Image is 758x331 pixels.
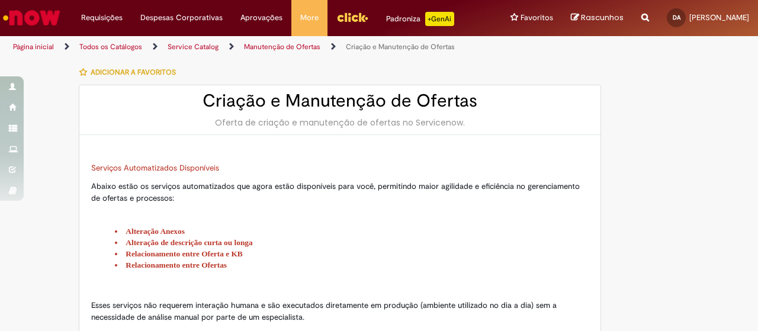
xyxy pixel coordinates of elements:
[126,249,242,258] a: Relacionamento entre Oferta e KB
[1,6,62,30] img: ServiceNow
[571,12,624,24] a: Rascunhos
[581,12,624,23] span: Rascunhos
[244,42,320,52] a: Manutenção de Ofertas
[91,163,219,173] span: Serviços Automatizados Disponíveis
[79,42,142,52] a: Todos os Catálogos
[346,42,455,52] a: Criação e Manutenção de Ofertas
[336,8,368,26] img: click_logo_yellow_360x200.png
[13,42,54,52] a: Página inicial
[91,300,557,322] span: Esses serviços não requerem interação humana e são executados diretamente em produção (ambiente u...
[300,12,319,24] span: More
[91,117,589,128] div: Oferta de criação e manutenção de ofertas no Servicenow.
[521,12,553,24] span: Favoritos
[81,12,123,24] span: Requisições
[140,12,223,24] span: Despesas Corporativas
[168,42,219,52] a: Service Catalog
[240,12,282,24] span: Aprovações
[126,227,185,236] a: Alteração Anexos
[79,60,182,85] button: Adicionar a Favoritos
[91,91,589,111] h2: Criação e Manutenção de Ofertas
[689,12,749,23] span: [PERSON_NAME]
[386,12,454,26] div: Padroniza
[91,181,580,203] span: Abaixo estão os serviços automatizados que agora estão disponíveis para você, permitindo maior ag...
[91,68,176,77] span: Adicionar a Favoritos
[673,14,680,21] span: DA
[126,238,252,247] a: Alteração de descrição curta ou longa
[126,261,227,269] a: Relacionamento entre Ofertas
[425,12,454,26] p: +GenAi
[9,36,496,58] ul: Trilhas de página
